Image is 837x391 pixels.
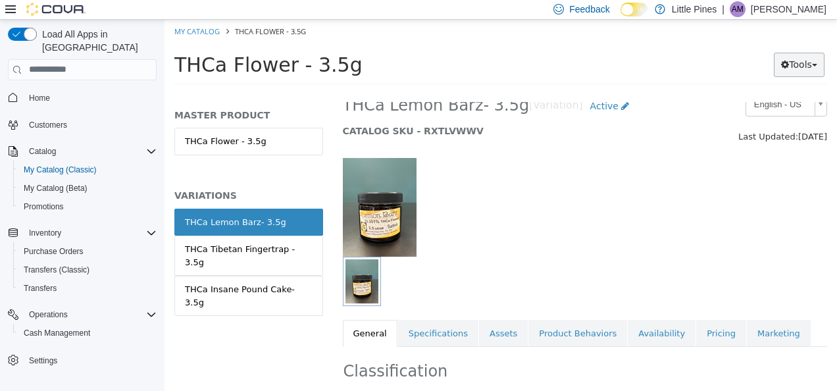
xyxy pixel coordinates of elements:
p: | [722,1,724,17]
button: Customers [3,115,162,134]
button: Cash Management [13,324,162,342]
button: Settings [3,350,162,369]
h5: CATALOG SKU - RXTLVWWV [178,105,537,117]
span: Operations [24,307,157,323]
span: Home [24,90,157,106]
button: Catalog [24,143,61,159]
button: Inventory [3,224,162,242]
button: Operations [24,307,73,323]
span: THCa Flower - 3.5g [70,7,141,16]
a: Promotions [18,199,69,215]
img: Cova [26,3,86,16]
span: Catalog [29,146,56,157]
span: THCa Lemon Barz- 3.5g [178,76,365,96]
span: Transfers (Classic) [18,262,157,278]
span: Promotions [24,201,64,212]
a: Marketing [582,300,646,328]
span: My Catalog (Beta) [24,183,88,194]
button: Inventory [24,225,66,241]
span: Transfers [18,280,157,296]
span: Catalog [24,143,157,159]
span: Transfers [24,283,57,294]
a: Home [24,90,55,106]
img: 150 [178,138,252,237]
button: Purchase Orders [13,242,162,261]
div: THCa Insane Pound Cake- 3.5g [20,263,148,289]
input: Dark Mode [621,3,648,16]
span: Settings [29,355,57,366]
span: [DATE] [634,112,663,122]
button: Transfers (Classic) [13,261,162,279]
button: My Catalog (Classic) [13,161,162,179]
span: Customers [24,117,157,133]
a: My Catalog (Beta) [18,180,93,196]
a: Specifications [234,300,314,328]
a: General [178,300,233,328]
span: Dark Mode [621,16,621,17]
span: Active [426,81,454,91]
button: My Catalog (Beta) [13,179,162,197]
button: Tools [609,33,660,57]
a: Transfers [18,280,62,296]
span: Feedback [569,3,609,16]
a: Transfers (Classic) [18,262,95,278]
button: Home [3,88,162,107]
button: Transfers [13,279,162,298]
span: Customers [29,120,67,130]
span: Last Updated: [574,112,634,122]
span: Home [29,93,50,103]
button: Promotions [13,197,162,216]
span: Purchase Orders [24,246,84,257]
a: English - US [581,74,663,97]
span: English - US [582,75,645,95]
a: Availability [463,300,531,328]
span: Cash Management [24,328,90,338]
h2: Classification [179,342,663,362]
h5: MASTER PRODUCT [10,90,159,101]
span: Transfers (Classic) [24,265,89,275]
span: Cash Management [18,325,157,341]
span: AM [732,1,744,17]
small: [Variation] [365,81,418,91]
span: Operations [29,309,68,320]
a: THCa Flower - 3.5g [10,108,159,136]
button: Catalog [3,142,162,161]
span: Inventory [29,228,61,238]
button: Operations [3,305,162,324]
a: Product Behaviors [364,300,463,328]
a: Purchase Orders [18,244,89,259]
a: My Catalog [10,7,55,16]
span: My Catalog (Classic) [18,162,157,178]
span: Settings [24,352,157,368]
a: Cash Management [18,325,95,341]
a: Settings [24,353,63,369]
span: Purchase Orders [18,244,157,259]
span: THCa Flower - 3.5g [10,34,198,57]
span: My Catalog (Classic) [24,165,97,175]
p: [PERSON_NAME] [751,1,826,17]
span: Promotions [18,199,157,215]
a: Pricing [532,300,582,328]
span: Inventory [24,225,157,241]
a: Assets [315,300,363,328]
p: Little Pines [672,1,717,17]
div: Aron Mitchell [730,1,746,17]
div: THCa Tibetan Fingertrap - 3.5g [20,223,148,249]
div: THCa Lemon Barz- 3.5g [20,196,122,209]
a: My Catalog (Classic) [18,162,102,178]
span: Load All Apps in [GEOGRAPHIC_DATA] [37,28,157,54]
h5: VARIATIONS [10,170,159,182]
a: Customers [24,117,72,133]
span: My Catalog (Beta) [18,180,157,196]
